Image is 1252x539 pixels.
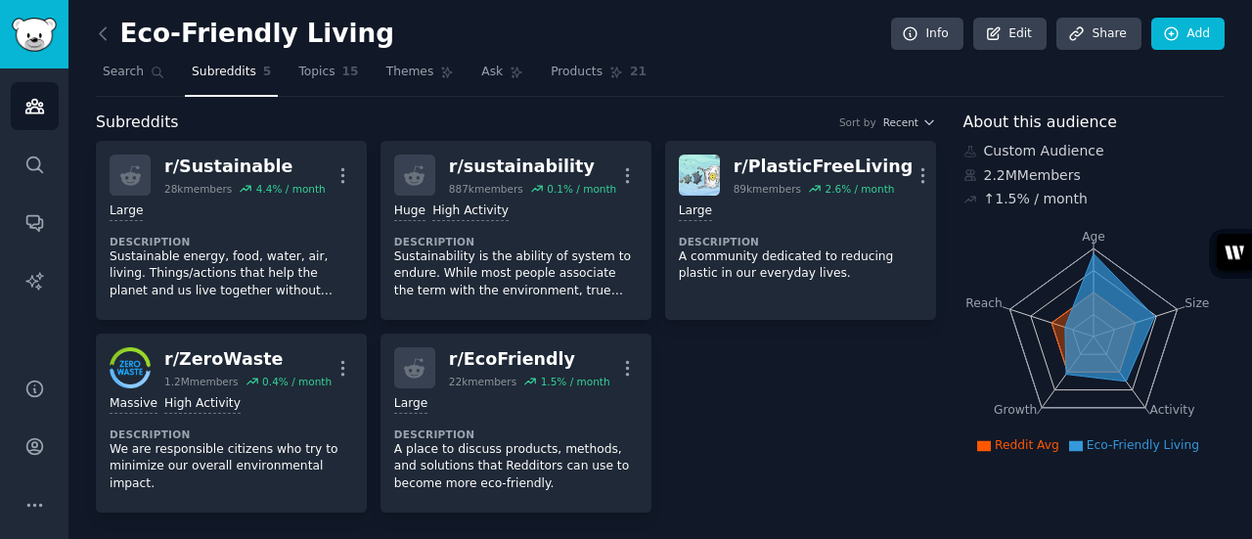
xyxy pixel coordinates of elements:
span: Subreddits [192,64,256,81]
div: r/ EcoFriendly [449,347,610,372]
div: r/ sustainability [449,155,616,179]
div: Large [110,202,143,221]
span: Recent [883,115,918,129]
div: 22k members [449,375,516,388]
a: Add [1151,18,1225,51]
span: Ask [481,64,503,81]
div: High Activity [432,202,509,221]
span: Themes [386,64,434,81]
div: r/ Sustainable [164,155,326,179]
a: r/EcoFriendly22kmembers1.5% / monthLargeDescriptionA place to discuss products, methods, and solu... [380,334,651,513]
span: Topics [298,64,335,81]
div: ↑ 1.5 % / month [984,189,1088,209]
div: 4.4 % / month [256,182,326,196]
img: ZeroWaste [110,347,151,388]
button: Recent [883,115,936,129]
p: Sustainable energy, food, water, air, living. Things/actions that help the planet and us live tog... [110,248,353,300]
div: Large [394,395,427,414]
tspan: Age [1082,230,1105,244]
a: PlasticFreeLivingr/PlasticFreeLiving89kmembers2.6% / monthLargeDescriptionA community dedicated t... [665,141,936,320]
div: 887k members [449,182,523,196]
span: 15 [342,64,359,81]
div: r/ ZeroWaste [164,347,332,372]
tspan: Activity [1149,403,1194,417]
tspan: Growth [994,403,1037,417]
div: Custom Audience [963,141,1226,161]
dt: Description [394,235,638,248]
div: 2.2M Members [963,165,1226,186]
p: Sustainability is the ability of system to endure. While most people associate the term with the ... [394,248,638,300]
div: 28k members [164,182,232,196]
img: GummySearch logo [12,18,57,52]
dt: Description [110,235,353,248]
a: r/Sustainable28kmembers4.4% / monthLargeDescriptionSustainable energy, food, water, air, living. ... [96,141,367,320]
a: Themes [380,57,462,97]
a: Search [96,57,171,97]
span: 5 [263,64,272,81]
div: 0.1 % / month [547,182,616,196]
a: Edit [973,18,1047,51]
a: Topics15 [291,57,365,97]
div: Large [679,202,712,221]
div: Huge [394,202,425,221]
span: Reddit Avg [995,438,1059,452]
div: 1.2M members [164,375,239,388]
p: We are responsible citizens who try to minimize our overall environmental impact. [110,441,353,493]
div: 89k members [734,182,801,196]
a: Info [891,18,963,51]
span: Products [551,64,603,81]
span: Eco-Friendly Living [1087,438,1199,452]
span: About this audience [963,111,1117,135]
div: Massive [110,395,157,414]
dt: Description [394,427,638,441]
dt: Description [679,235,922,248]
div: 0.4 % / month [262,375,332,388]
div: Sort by [839,115,876,129]
span: 21 [630,64,647,81]
div: 2.6 % / month [825,182,894,196]
span: Search [103,64,144,81]
a: Share [1056,18,1140,51]
div: High Activity [164,395,241,414]
h2: Eco-Friendly Living [96,19,394,50]
tspan: Reach [965,295,1003,309]
a: ZeroWaster/ZeroWaste1.2Mmembers0.4% / monthMassiveHigh ActivityDescriptionWe are responsible citi... [96,334,367,513]
span: Subreddits [96,111,179,135]
div: 1.5 % / month [541,375,610,388]
div: r/ PlasticFreeLiving [734,155,914,179]
p: A community dedicated to reducing plastic in our everyday lives. [679,248,922,283]
tspan: Size [1185,295,1209,309]
img: PlasticFreeLiving [679,155,720,196]
p: A place to discuss products, methods, and solutions that Redditors can use to become more eco-fri... [394,441,638,493]
a: Subreddits5 [185,57,278,97]
a: r/sustainability887kmembers0.1% / monthHugeHigh ActivityDescriptionSustainability is the ability ... [380,141,651,320]
a: Products21 [544,57,653,97]
dt: Description [110,427,353,441]
a: Ask [474,57,530,97]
